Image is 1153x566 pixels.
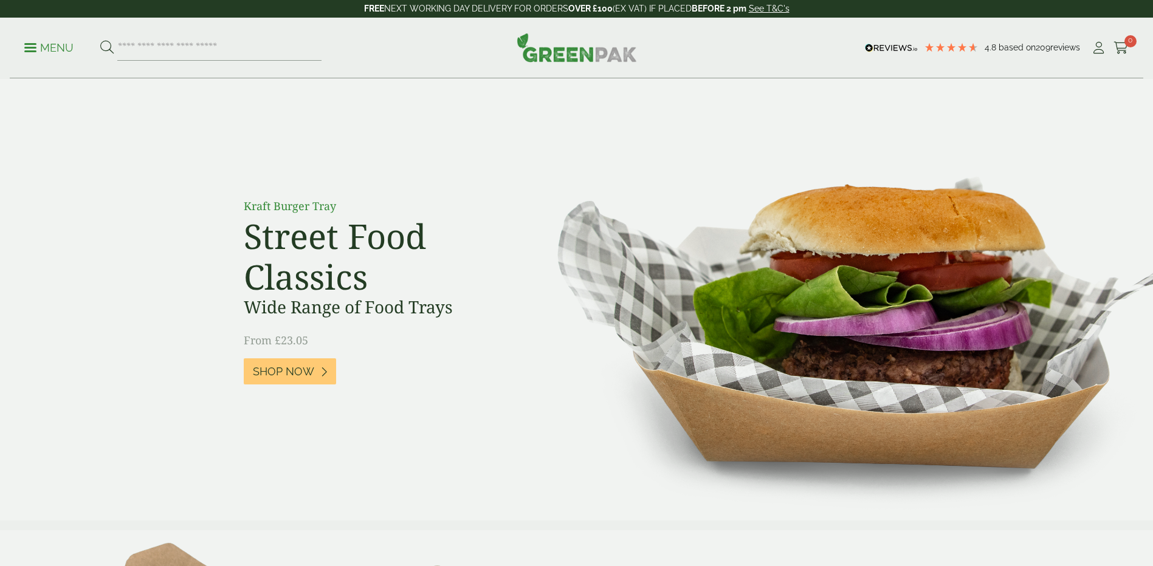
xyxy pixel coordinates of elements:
span: 0 [1124,35,1137,47]
span: Based on [999,43,1036,52]
strong: BEFORE 2 pm [692,4,746,13]
span: reviews [1050,43,1080,52]
span: 4.8 [985,43,999,52]
h3: Wide Range of Food Trays [244,297,517,318]
p: Kraft Burger Tray [244,198,517,214]
div: 4.78 Stars [924,42,979,53]
span: Shop Now [253,365,314,378]
p: Menu [24,41,74,55]
a: Shop Now [244,358,336,384]
a: 0 [1113,39,1129,57]
img: GreenPak Supplies [517,33,637,62]
img: Street Food Classics [519,79,1153,520]
strong: OVER £100 [568,4,613,13]
strong: FREE [364,4,384,13]
i: My Account [1091,42,1106,54]
a: See T&C's [749,4,790,13]
img: REVIEWS.io [865,44,918,52]
span: From £23.05 [244,333,308,347]
span: 209 [1036,43,1050,52]
h2: Street Food Classics [244,216,517,297]
i: Cart [1113,42,1129,54]
a: Menu [24,41,74,53]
